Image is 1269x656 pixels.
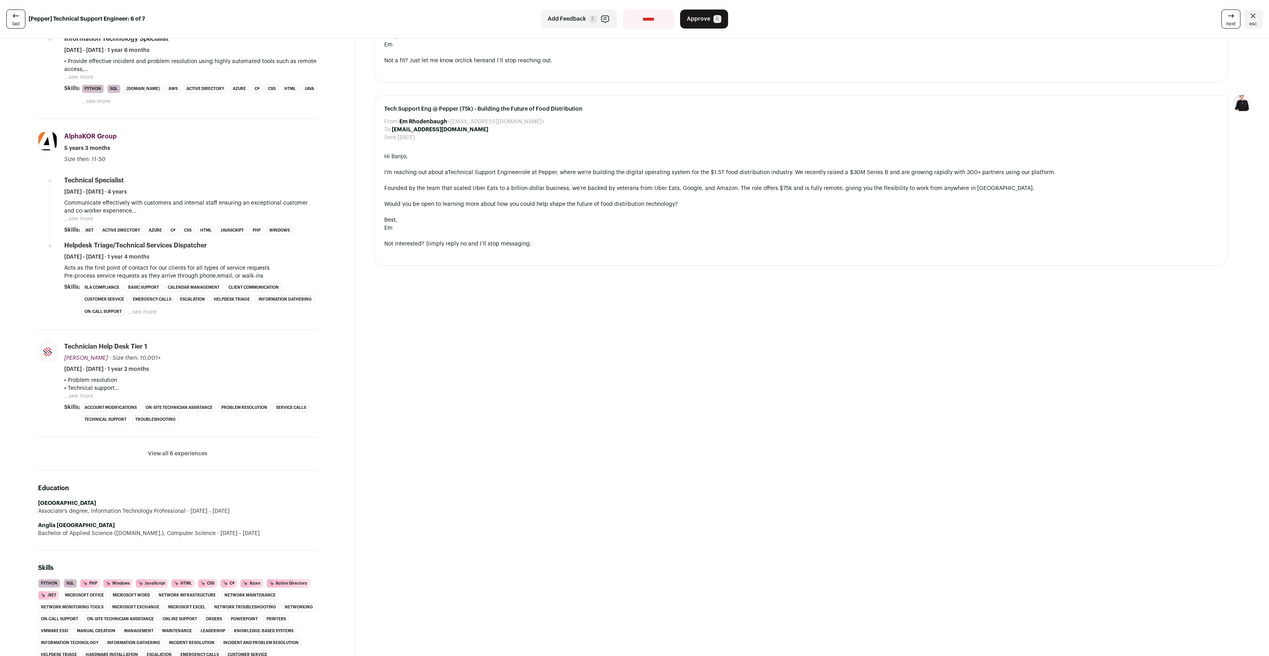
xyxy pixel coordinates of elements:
div: Em [384,41,1218,49]
dt: From: [384,118,399,126]
span: [DATE] - [DATE] · 1 year 4 months [64,253,150,261]
button: ...see more [64,73,93,81]
li: Windows [266,226,293,235]
dt: Sent: [384,134,398,142]
li: orders [203,615,225,623]
li: C# [252,84,262,93]
div: Technician Help Desk Tier 1 [64,342,147,351]
b: Em Rhodenbaugh [399,119,447,125]
span: Skills: [64,403,80,411]
a: last [6,10,25,29]
span: [DATE] - [DATE] [216,529,260,537]
li: client communication [226,283,282,292]
dt: To: [384,126,392,134]
li: calendar management [165,283,222,292]
div: I'm reaching out about a role at Pepper, where we're building the digital operating system for th... [384,169,1218,176]
li: network troubleshooting [211,603,279,612]
h2: Education [38,483,317,493]
a: click here [460,58,485,63]
li: AWS [166,84,180,93]
a: next [1221,10,1240,29]
li: Java [302,84,317,93]
span: Skills: [64,84,80,92]
div: Hi Banjo, [384,153,1218,161]
button: Add Feedback F [541,10,617,29]
li: PHP [250,226,263,235]
div: Would you be open to learning more about how you could help shape the future of food distribution... [384,200,1218,208]
p: Pre-process service requests as they arrive through phone,email, or walk-ins [64,272,317,280]
li: Active Directory [266,579,310,588]
span: Skills: [64,283,80,291]
div: Not a fit? Just let me know or and I’ll stop reaching out. [384,57,1218,65]
li: service calls [273,403,309,412]
img: 1c8b778dd21b05e1475d154622320eceb3272cf3cb0b97b5eea0ec06b35c40b4.jpg [38,343,57,361]
li: maintenance [159,627,195,635]
li: JavaScript [218,226,247,235]
li: information gathering [104,639,163,647]
li: on-site technician assistance [84,615,157,623]
span: Skills: [64,226,80,234]
li: CSS [181,226,194,235]
li: Python [82,84,104,93]
li: on-site technician assistance [143,403,215,412]
li: network infrastructure [156,591,219,600]
li: leadership [198,627,228,635]
li: Windows [103,579,132,588]
button: View all 6 experiences [148,450,207,458]
li: SLA compliance [82,283,122,292]
li: microsoft office [62,591,107,600]
div: Best, [384,216,1218,224]
div: Associate's degree, Information Technology Professional [38,507,317,515]
button: ...see more [64,215,93,223]
span: last [12,21,20,27]
li: HTML [282,84,299,93]
li: troubleshooting [132,415,178,424]
li: CSS [265,84,278,93]
li: incident and problem resolution [220,639,301,647]
dd: <[EMAIL_ADDRESS][DOMAIN_NAME]> [399,118,544,126]
li: emergency calls [130,295,174,304]
li: HTML [197,226,215,235]
li: on-call support [38,615,81,623]
li: basic support [125,283,162,292]
li: C# [220,579,237,588]
li: microsoft excel [165,603,208,612]
span: [DATE] - [DATE] · 1 year 6 months [64,46,150,54]
li: SQL [107,84,121,93]
span: Add Feedback [548,15,586,23]
b: [EMAIL_ADDRESS][DOMAIN_NAME] [392,127,488,132]
span: Tech Support Eng @ Pepper (75k) - Building the Future of Food Distribution [384,105,1218,113]
li: information gathering [256,295,314,304]
p: Communicate effectively with customers and internal staff ensuring an exceptional customer and co... [64,199,317,215]
li: .NET [82,226,96,235]
li: information technology [38,639,101,647]
span: Approve [687,15,710,23]
div: Technical Specialist [64,176,124,185]
span: A [713,15,721,23]
span: esc [1249,21,1257,27]
li: Azure [146,226,165,235]
strong: [GEOGRAPHIC_DATA] [38,501,96,506]
li: microsoft word [110,591,153,600]
span: [DATE] - [DATE] · 1 year 2 months [64,365,149,373]
li: technical support [82,415,129,424]
dd: [DATE] [398,134,415,142]
li: networking [282,603,316,612]
li: account modifications [82,403,140,412]
li: knowledge-based systems [231,627,296,635]
strong: [Pepper] Technical Support Engineer: 6 of 7 [29,15,145,23]
button: ...see more [128,308,157,316]
li: network maintenance [222,591,278,600]
li: Active Directory [100,226,143,235]
span: F [589,15,597,23]
div: Bachelor of Applied Science ([DOMAIN_NAME].), Computer Science [38,529,317,537]
li: HTML [171,579,195,588]
span: 5 years 3 months [64,144,110,152]
li: .NET [38,591,59,600]
span: AlphaKOR Group [64,133,117,140]
div: Information Technology Specialist [64,35,169,43]
li: Azure [240,579,263,588]
span: [DATE] - [DATE] [186,507,230,515]
li: incident resolution [166,639,217,647]
button: Approve A [680,10,728,29]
